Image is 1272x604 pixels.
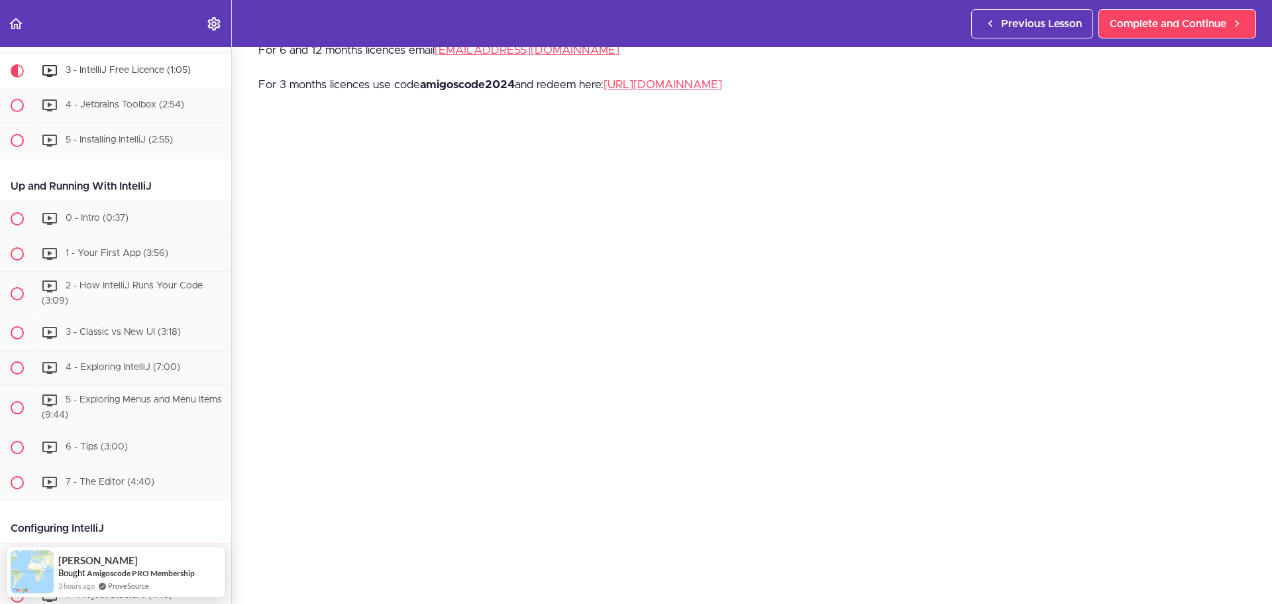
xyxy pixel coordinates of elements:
span: 4 - Exploring IntelliJ (7:00) [66,363,180,373]
span: 3 - IntelliJ Free Licence (1:05) [66,66,191,75]
p: For 3 months licences use code and redeem here: [258,75,1245,95]
span: 7 - The Editor (4:40) [66,477,154,487]
span: Complete and Continue [1110,16,1226,32]
img: provesource social proof notification image [11,550,54,593]
p: For 6 and 12 months licences email [258,40,1245,60]
span: Previous Lesson [1001,16,1082,32]
span: [PERSON_NAME] [58,555,138,566]
span: 4 - Jetbrains Toolbox (2:54) [66,100,184,109]
a: Amigoscode PRO Membership [87,568,195,578]
span: 3 hours ago [58,580,95,591]
a: ProveSource [108,580,149,591]
span: 2 - How IntelliJ Runs Your Code (3:09) [42,281,203,306]
span: 0 - Intro (0:37) [66,213,129,223]
span: Bought [58,568,85,578]
span: 1 - Your First App (3:56) [66,249,168,258]
span: 6 - Tips (3:00) [66,442,128,452]
svg: Back to course curriculum [8,16,24,32]
span: 5 - Exploring Menus and Menu Items (9:44) [42,396,222,420]
span: 3 - Classic vs New UI (3:18) [66,328,181,337]
strong: amigoscode2024 [420,79,515,90]
a: [EMAIL_ADDRESS][DOMAIN_NAME] [435,44,619,56]
a: Previous Lesson [971,9,1093,38]
a: Complete and Continue [1098,9,1256,38]
a: [URL][DOMAIN_NAME] [604,79,722,90]
span: 5 - Installing IntelliJ (2:55) [66,135,173,145]
svg: Settings Menu [206,16,222,32]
